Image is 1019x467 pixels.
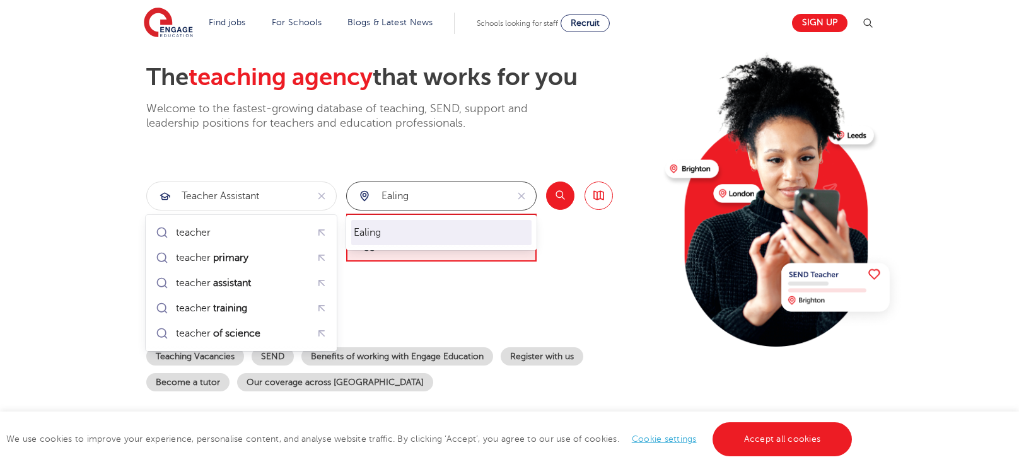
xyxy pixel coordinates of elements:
a: Register with us [501,347,583,366]
a: Benefits of working with Engage Education [301,347,493,366]
input: Submit [347,182,507,210]
mark: training [211,301,248,316]
a: Sign up [792,14,847,32]
button: Search [546,182,574,210]
mark: of science [211,326,262,341]
h2: The that works for you [146,63,655,92]
li: Ealing [351,220,532,245]
div: teacher [176,302,248,314]
span: teaching agency [189,64,373,91]
a: Our coverage across [GEOGRAPHIC_DATA] [237,373,433,391]
span: Recruit [571,18,600,28]
div: teacher [176,226,211,239]
span: Schools looking for staff [477,19,558,28]
span: We use cookies to improve your experience, personalise content, and analyse website traffic. By c... [6,434,855,444]
a: Blogs & Latest News [347,18,433,27]
button: Fill query with "teacher training" [312,299,331,318]
button: Clear [307,182,336,210]
button: Fill query with "teacher primary" [312,248,331,268]
button: Clear [507,182,536,210]
div: Submit [146,182,337,210]
a: Find jobs [209,18,246,27]
mark: primary [211,250,250,265]
img: Engage Education [144,8,193,39]
a: Become a tutor [146,373,230,391]
mark: assistant [211,275,252,291]
a: Teaching Vacancies [146,347,244,366]
div: Submit [346,182,537,210]
input: Submit [147,182,307,210]
p: Welcome to the fastest-growing database of teaching, SEND, support and leadership positions for t... [146,101,562,131]
a: Recruit [561,14,610,32]
a: Accept all cookies [713,422,853,456]
div: teacher [176,327,262,340]
button: Fill query with "teacher" [312,223,331,243]
div: teacher [176,251,250,264]
ul: Submit [351,220,532,245]
a: Cookie settings [632,434,697,444]
a: SEND [252,347,294,366]
ul: Submit [151,220,331,346]
button: Fill query with "teacher of science" [312,324,331,343]
p: Trending searches [146,312,655,335]
span: Please select a city from the list of suggestions [346,214,537,262]
div: teacher [176,277,252,289]
button: Fill query with "teacher assistant" [312,274,331,293]
a: For Schools [272,18,322,27]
